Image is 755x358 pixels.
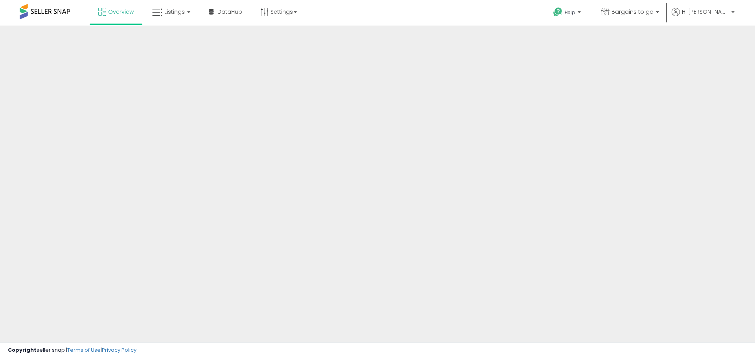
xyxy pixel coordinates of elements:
[553,7,563,17] i: Get Help
[217,8,242,16] span: DataHub
[8,346,37,354] strong: Copyright
[108,8,134,16] span: Overview
[565,9,575,16] span: Help
[547,1,589,26] a: Help
[67,346,101,354] a: Terms of Use
[164,8,185,16] span: Listings
[611,8,654,16] span: Bargains to go
[8,347,136,354] div: seller snap | |
[672,8,735,26] a: Hi [PERSON_NAME]
[102,346,136,354] a: Privacy Policy
[682,8,729,16] span: Hi [PERSON_NAME]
